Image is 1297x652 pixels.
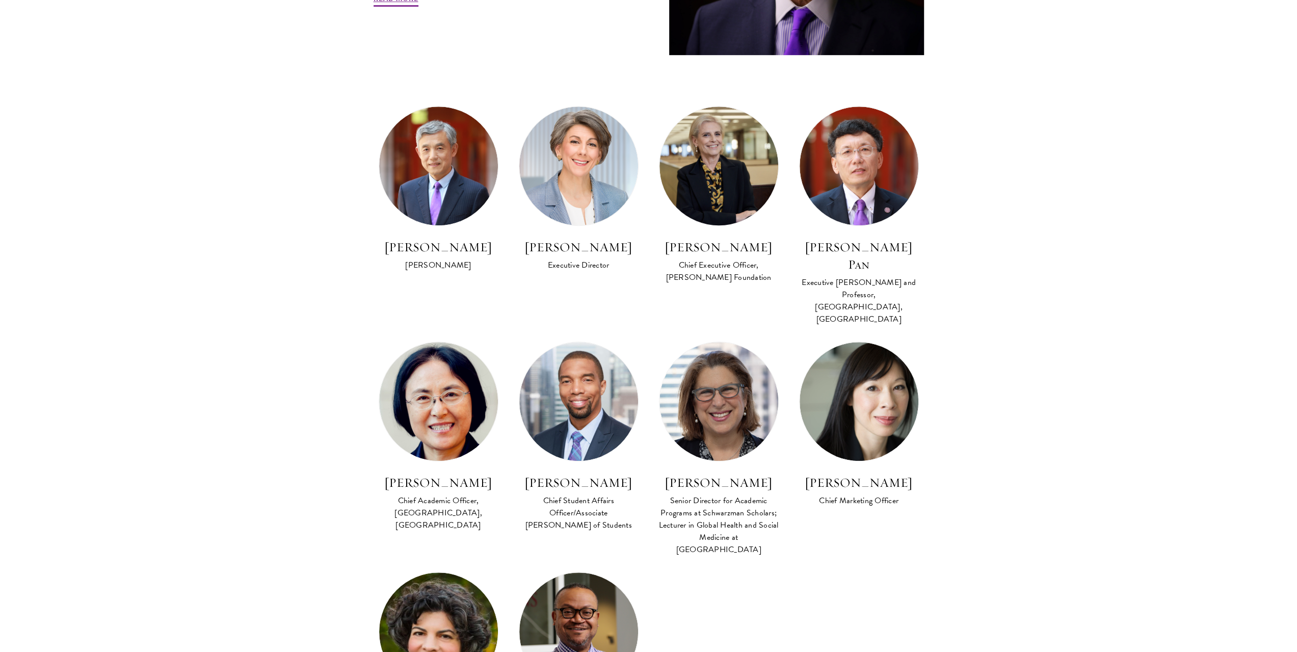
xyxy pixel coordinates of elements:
h3: [PERSON_NAME] Pan [799,239,919,273]
h3: [PERSON_NAME] [799,474,919,491]
div: Chief Executive Officer, [PERSON_NAME] Foundation [659,259,779,283]
a: [PERSON_NAME] [PERSON_NAME] [379,106,498,272]
div: Chief Marketing Officer [799,494,919,507]
a: [PERSON_NAME] Executive Director [519,106,639,272]
a: [PERSON_NAME] Chief Academic Officer, [GEOGRAPHIC_DATA], [GEOGRAPHIC_DATA] [379,342,498,532]
h3: [PERSON_NAME] [519,239,639,256]
a: [PERSON_NAME] Senior Director for Academic Programs at Schwarzman Scholars; Lecturer in Global He... [659,342,779,557]
a: [PERSON_NAME] Chief Marketing Officer [799,342,919,508]
h3: [PERSON_NAME] [519,474,639,491]
div: Chief Student Affairs Officer/Associate [PERSON_NAME] of Students [519,494,639,531]
h3: [PERSON_NAME] [379,474,498,491]
div: Executive Director [519,259,639,271]
div: Chief Academic Officer, [GEOGRAPHIC_DATA], [GEOGRAPHIC_DATA] [379,494,498,531]
a: [PERSON_NAME] Chief Student Affairs Officer/Associate [PERSON_NAME] of Students [519,342,639,532]
h3: [PERSON_NAME] [379,239,498,256]
div: Senior Director for Academic Programs at Schwarzman Scholars; Lecturer in Global Health and Socia... [659,494,779,556]
h3: [PERSON_NAME] [659,239,779,256]
h3: [PERSON_NAME] [659,474,779,491]
a: [PERSON_NAME] Chief Executive Officer, [PERSON_NAME] Foundation [659,106,779,284]
div: Executive [PERSON_NAME] and Professor, [GEOGRAPHIC_DATA], [GEOGRAPHIC_DATA] [799,276,919,325]
a: [PERSON_NAME] Pan Executive [PERSON_NAME] and Professor, [GEOGRAPHIC_DATA], [GEOGRAPHIC_DATA] [799,106,919,326]
div: [PERSON_NAME] [379,259,498,271]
